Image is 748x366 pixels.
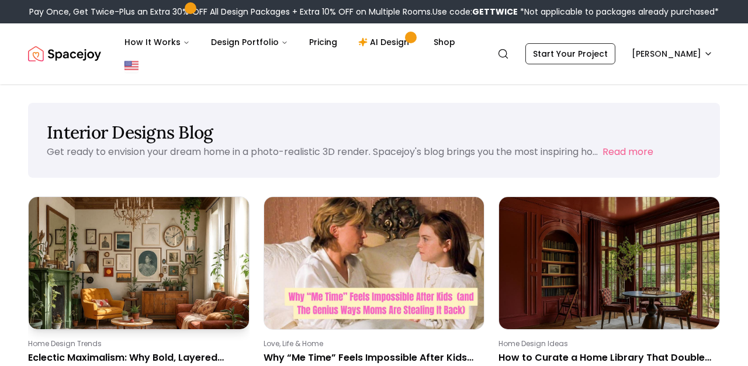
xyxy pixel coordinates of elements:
[525,43,615,64] a: Start Your Project
[264,197,484,329] img: Why “Me Time” Feels Impossible After Kids (and The Genius Ways Moms Are Stealing It Back)
[498,351,715,365] p: How to Curate a Home Library That Doubles as a Stunning Design Feature
[472,6,518,18] b: GETTWICE
[29,197,249,329] img: Eclectic Maximalism: Why Bold, Layered Interiors Are 2025’s Hottest Design Trend
[264,339,480,348] p: Love, Life & Home
[29,6,719,18] div: Pay Once, Get Twice-Plus an Extra 30% OFF All Design Packages + Extra 10% OFF on Multiple Rooms.
[28,42,101,65] img: Spacejoy Logo
[28,339,245,348] p: Home Design Trends
[625,43,720,64] button: [PERSON_NAME]
[602,145,653,159] button: Read more
[432,6,518,18] span: Use code:
[47,122,701,143] h1: Interior Designs Blog
[115,30,465,54] nav: Main
[499,197,719,329] img: How to Curate a Home Library That Doubles as a Stunning Design Feature
[498,339,715,348] p: Home Design Ideas
[300,30,347,54] a: Pricing
[28,23,720,84] nav: Global
[424,30,465,54] a: Shop
[264,351,480,365] p: Why “Me Time” Feels Impossible After Kids (and The Genius Ways Moms Are Stealing It Back)
[47,145,598,158] p: Get ready to envision your dream home in a photo-realistic 3D render. Spacejoy's blog brings you ...
[518,6,719,18] span: *Not applicable to packages already purchased*
[202,30,297,54] button: Design Portfolio
[349,30,422,54] a: AI Design
[124,58,138,72] img: United States
[115,30,199,54] button: How It Works
[28,42,101,65] a: Spacejoy
[28,351,245,365] p: Eclectic Maximalism: Why Bold, Layered Interiors Are 2025’s Hottest Design Trend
